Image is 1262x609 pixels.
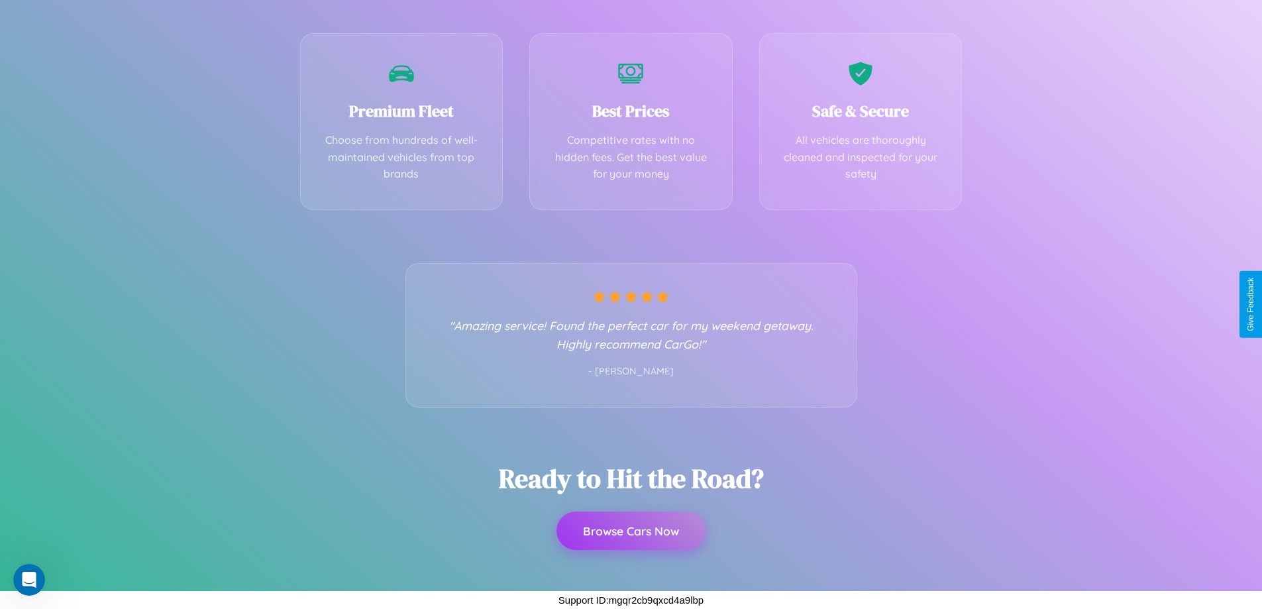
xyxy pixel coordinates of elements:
[433,316,830,353] p: "Amazing service! Found the perfect car for my weekend getaway. Highly recommend CarGo!"
[1246,278,1255,331] div: Give Feedback
[558,591,704,609] p: Support ID: mgqr2cb9qxcd4a9lbp
[499,461,764,496] h2: Ready to Hit the Road?
[780,100,942,122] h3: Safe & Secure
[321,100,483,122] h3: Premium Fleet
[556,512,706,550] button: Browse Cars Now
[550,132,712,183] p: Competitive rates with no hidden fees. Get the best value for your money
[780,132,942,183] p: All vehicles are thoroughly cleaned and inspected for your safety
[550,100,712,122] h3: Best Prices
[321,132,483,183] p: Choose from hundreds of well-maintained vehicles from top brands
[433,363,830,380] p: - [PERSON_NAME]
[13,564,45,596] iframe: Intercom live chat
